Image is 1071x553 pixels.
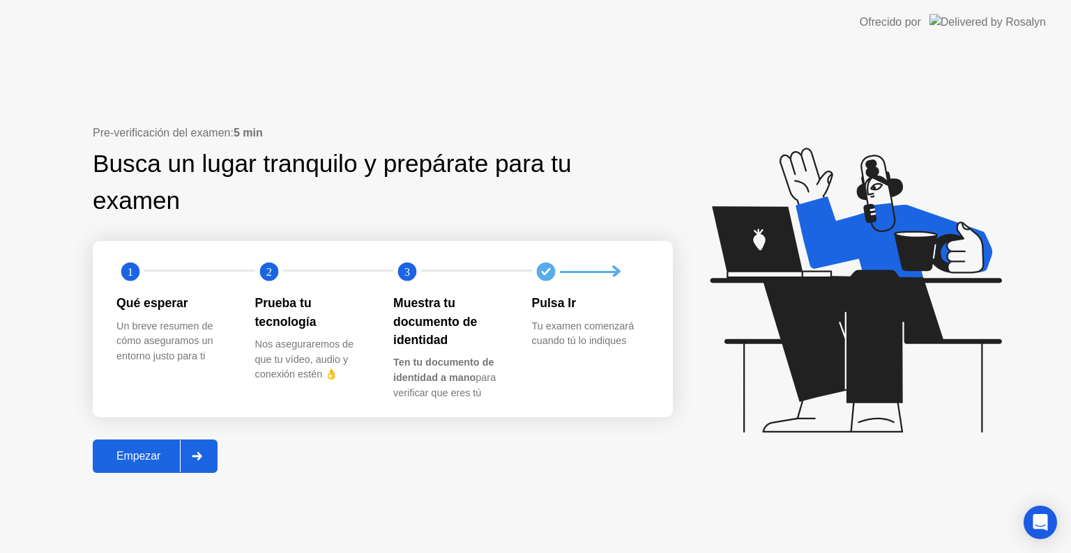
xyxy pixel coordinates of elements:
[266,265,271,279] text: 2
[404,265,410,279] text: 3
[116,319,233,364] div: Un breve resumen de cómo aseguramos un entorno justo para ti
[97,450,180,462] div: Empezar
[93,146,584,219] div: Busca un lugar tranquilo y prepárate para tu examen
[116,294,233,312] div: Qué esperar
[929,14,1046,30] img: Delivered by Rosalyn
[532,294,648,312] div: Pulsa Ir
[532,319,648,349] div: Tu examen comenzará cuando tú lo indiques
[393,357,494,383] b: Ten tu documento de identidad a mano
[93,439,218,473] button: Empezar
[1024,506,1057,539] div: Open Intercom Messenger
[128,265,133,279] text: 1
[255,294,372,331] div: Prueba tu tecnología
[860,14,921,31] div: Ofrecido por
[234,127,263,139] b: 5 min
[393,294,510,349] div: Muestra tu documento de identidad
[93,125,673,141] div: Pre-verificación del examen:
[393,355,510,400] div: para verificar que eres tú
[255,337,372,382] div: Nos aseguraremos de que tu vídeo, audio y conexión estén 👌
